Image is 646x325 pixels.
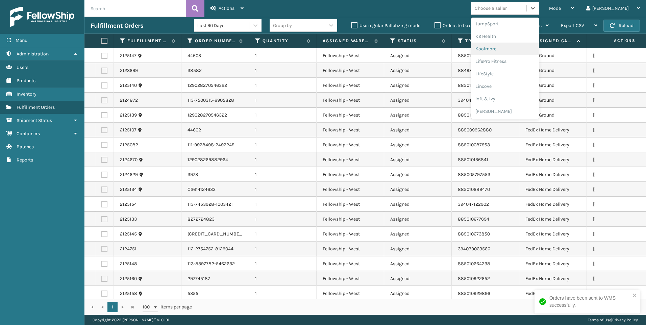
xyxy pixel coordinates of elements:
td: FedEx Ground [519,78,587,93]
td: 1 [249,242,317,256]
td: Fellowship - West [317,93,384,108]
td: Fellowship - West [317,167,384,182]
a: 885010673850 [458,231,490,237]
a: 885005797553 [458,172,490,177]
td: Fellowship - West [317,256,384,271]
label: Fulfillment Order Id [127,38,168,44]
td: Assigned [384,48,452,63]
div: 1 - 27 of 27 items [201,304,639,310]
td: Fellowship - West [317,286,384,301]
span: Products [17,78,35,83]
td: 1 [249,152,317,167]
td: 1 [249,271,317,286]
td: Assigned [384,108,452,123]
a: 1 [107,302,118,312]
a: 885010664238 [458,261,490,267]
td: Assigned [384,93,452,108]
td: Assigned [384,123,452,137]
td: FedEx Home Delivery [519,197,587,212]
div: Group by [273,22,292,29]
span: Menu [16,37,27,43]
td: FedEx Ground [519,48,587,63]
td: FedEx Home Delivery [519,182,587,197]
td: Fellowship - West [317,227,384,242]
td: FedEx Ground [519,93,587,108]
td: [CREDIT_CARD_NUMBER] [181,227,249,242]
span: Inventory [17,91,36,97]
td: Assigned [384,78,452,93]
a: 2125147 [120,52,136,59]
span: items per page [143,302,192,312]
a: 885010689470 [458,186,490,192]
label: Use regular Palletizing mode [351,23,420,28]
td: FedEx Home Delivery [519,212,587,227]
td: Fellowship - West [317,152,384,167]
span: Actions [219,5,234,11]
a: 885009962880 [458,127,492,133]
a: 885010929896 [458,291,490,296]
td: 1 [249,93,317,108]
td: Fellowship - West [317,271,384,286]
a: 2125133 [120,216,137,223]
td: 1 [249,182,317,197]
td: 129028270546322 [181,108,249,123]
a: 2124872 [120,97,138,104]
a: 885010677694 [458,216,489,222]
h3: Fulfillment Orders [91,22,143,30]
span: Export CSV [561,23,584,28]
a: 2125160 [120,275,137,282]
label: Orders to be shipped [DATE] [434,23,500,28]
a: 2125107 [120,127,136,133]
td: 113-7500315-6905828 [181,93,249,108]
td: Fellowship - West [317,108,384,123]
td: Fellowship - West [317,123,384,137]
td: 129028269882964 [181,152,249,167]
button: close [632,293,637,299]
td: 112-2754752-8129044 [181,242,249,256]
img: logo [10,7,74,27]
a: 2125082 [120,142,138,148]
td: 1 [249,78,317,93]
td: Assigned [384,197,452,212]
a: 2125148 [120,260,137,267]
td: Assigned [384,227,452,242]
a: 394047122902 [458,201,489,207]
td: Assigned [384,182,452,197]
td: Fellowship - West [317,197,384,212]
span: Shipment Status [17,118,52,123]
div: Choose a seller [475,5,507,12]
div: [PERSON_NAME] [471,105,539,118]
td: FedEx Home Delivery [519,167,587,182]
div: loft & Ivy [471,93,539,105]
td: Assigned [384,63,452,78]
label: Order Number [195,38,236,44]
td: 113-7453928-1003421 [181,197,249,212]
td: Assigned [384,271,452,286]
a: 2125134 [120,186,137,193]
div: Koolmore [471,43,539,55]
a: 2123699 [120,67,138,74]
a: 2124629 [120,171,138,178]
td: 297745187 [181,271,249,286]
td: 111-9928498-2492245 [181,137,249,152]
td: 8272724823 [181,212,249,227]
td: 113-8397782-5462632 [181,256,249,271]
td: Assigned [384,152,452,167]
td: 1 [249,197,317,212]
td: 1 [249,108,317,123]
td: 44603 [181,48,249,63]
a: 885010087953 [458,142,490,148]
a: 2125154 [120,201,137,208]
a: 2125158 [120,290,137,297]
div: K2 Health [471,30,539,43]
label: Status [398,38,439,44]
td: Fellowship - West [317,63,384,78]
label: Tracking Number [465,38,506,44]
td: Fellowship - West [317,48,384,63]
a: 394041517744 [458,97,488,103]
td: 1 [249,63,317,78]
a: 885010727111 [458,82,486,88]
td: Assigned [384,212,452,227]
span: 100 [143,304,153,310]
td: FedEx Ground [519,63,587,78]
